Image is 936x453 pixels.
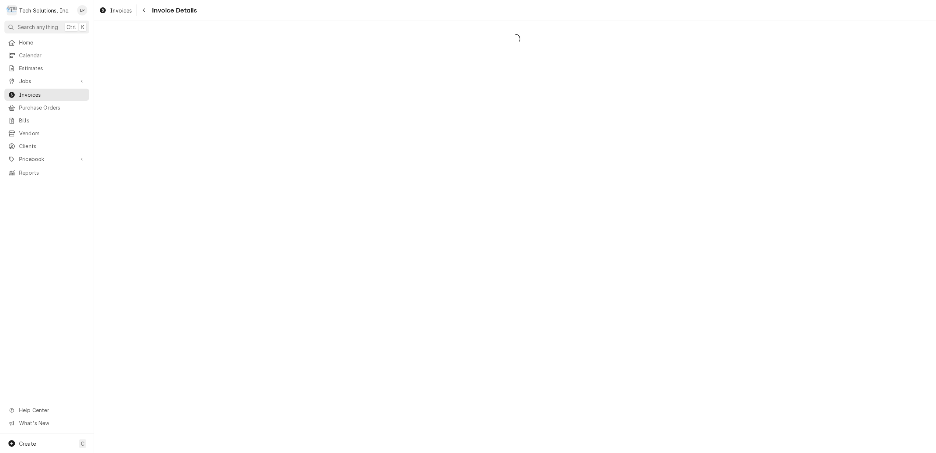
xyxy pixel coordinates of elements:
[81,440,84,447] span: C
[4,153,89,165] a: Go to Pricebook
[19,51,86,59] span: Calendar
[4,417,89,429] a: Go to What's New
[110,7,132,14] span: Invoices
[4,36,89,49] a: Home
[19,39,86,46] span: Home
[4,114,89,126] a: Bills
[4,404,89,416] a: Go to Help Center
[19,7,69,14] div: Tech Solutions, Inc.
[19,440,36,447] span: Create
[19,129,86,137] span: Vendors
[4,140,89,152] a: Clients
[4,62,89,74] a: Estimates
[81,23,84,31] span: K
[4,127,89,139] a: Vendors
[7,5,17,15] div: T
[4,21,89,33] button: Search anythingCtrlK
[66,23,76,31] span: Ctrl
[96,4,135,17] a: Invoices
[19,142,86,150] span: Clients
[4,89,89,101] a: Invoices
[77,5,87,15] div: LP
[19,155,75,163] span: Pricebook
[94,31,936,47] span: Loading...
[19,419,85,427] span: What's New
[19,77,75,85] span: Jobs
[19,64,86,72] span: Estimates
[19,406,85,414] span: Help Center
[7,5,17,15] div: Tech Solutions, Inc.'s Avatar
[19,104,86,111] span: Purchase Orders
[19,91,86,99] span: Invoices
[18,23,58,31] span: Search anything
[19,117,86,124] span: Bills
[4,101,89,114] a: Purchase Orders
[4,75,89,87] a: Go to Jobs
[4,49,89,61] a: Calendar
[4,167,89,179] a: Reports
[138,4,150,16] button: Navigate back
[150,6,196,15] span: Invoice Details
[19,169,86,176] span: Reports
[77,5,87,15] div: Lisa Paschal's Avatar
